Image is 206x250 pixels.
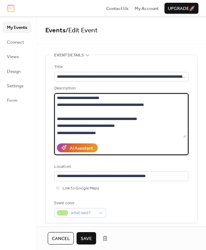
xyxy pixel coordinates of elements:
a: Design [3,66,31,77]
span: Event details [54,52,84,59]
span: Cancel [52,235,70,242]
span: #B8E986FF [71,210,95,217]
a: Events [45,24,66,37]
img: logo [8,4,14,12]
div: Event color [54,200,105,207]
span: Save [81,235,92,242]
span: Form [7,97,18,104]
span: Link to Google Maps [62,185,99,192]
span: Connect [7,39,24,46]
span: Design [7,68,21,75]
a: Connect [3,36,31,47]
div: Title [54,64,187,70]
button: Upgrade🚀 [164,3,198,14]
div: Location [54,163,187,170]
a: My Events [3,22,31,33]
a: Settings [3,80,31,91]
a: Form [3,95,31,106]
div: AI Assistant [70,145,93,152]
span: My Events [7,24,27,31]
a: My Account [135,5,159,12]
div: Description [54,85,187,92]
button: AI Assistant [57,143,98,152]
button: Cancel [48,232,74,244]
span: / Edit Event [66,24,98,37]
a: Views [3,51,31,62]
span: Settings [7,83,23,89]
a: Contact Us [106,5,129,12]
button: Save [77,232,96,244]
span: Views [7,53,19,60]
span: Upgrade 🚀 [168,5,195,12]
